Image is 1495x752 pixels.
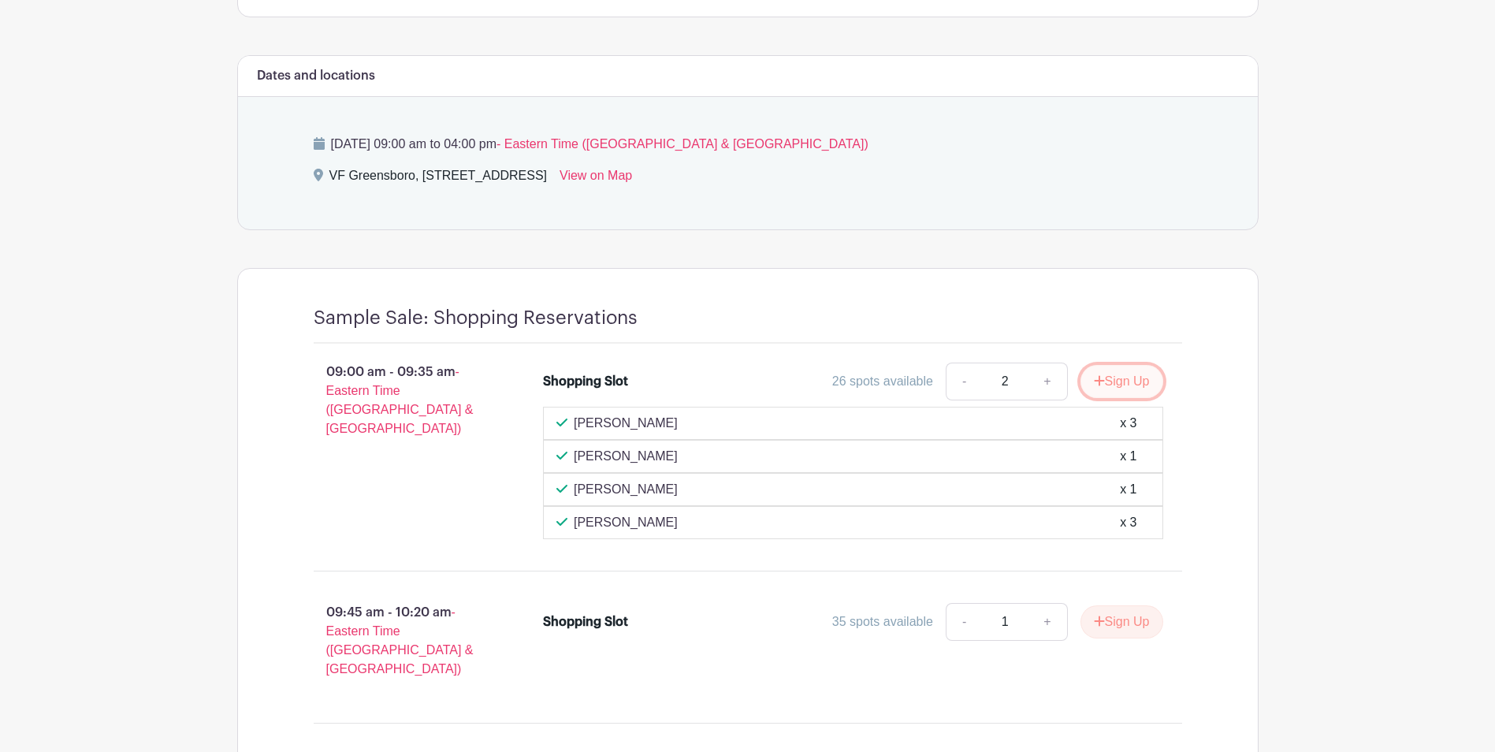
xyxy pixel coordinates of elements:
div: x 1 [1120,480,1136,499]
a: - [946,363,982,400]
span: - Eastern Time ([GEOGRAPHIC_DATA] & [GEOGRAPHIC_DATA]) [326,365,474,435]
div: 35 spots available [832,612,933,631]
div: Shopping Slot [543,612,628,631]
button: Sign Up [1080,365,1163,398]
span: - Eastern Time ([GEOGRAPHIC_DATA] & [GEOGRAPHIC_DATA]) [496,137,868,151]
p: [PERSON_NAME] [574,480,678,499]
div: VF Greensboro, [STREET_ADDRESS] [329,166,548,192]
div: x 1 [1120,447,1136,466]
p: [PERSON_NAME] [574,414,678,433]
p: 09:45 am - 10:20 am [288,597,519,685]
h4: Sample Sale: Shopping Reservations [314,307,638,329]
div: Shopping Slot [543,372,628,391]
div: x 3 [1120,513,1136,532]
a: - [946,603,982,641]
div: 26 spots available [832,372,933,391]
a: + [1028,603,1067,641]
p: 09:00 am - 09:35 am [288,356,519,445]
a: + [1028,363,1067,400]
p: [PERSON_NAME] [574,447,678,466]
span: - Eastern Time ([GEOGRAPHIC_DATA] & [GEOGRAPHIC_DATA]) [326,605,474,676]
h6: Dates and locations [257,69,375,84]
p: [DATE] 09:00 am to 04:00 pm [314,135,1182,154]
div: x 3 [1120,414,1136,433]
a: View on Map [560,166,632,192]
button: Sign Up [1080,605,1163,638]
p: [PERSON_NAME] [574,513,678,532]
